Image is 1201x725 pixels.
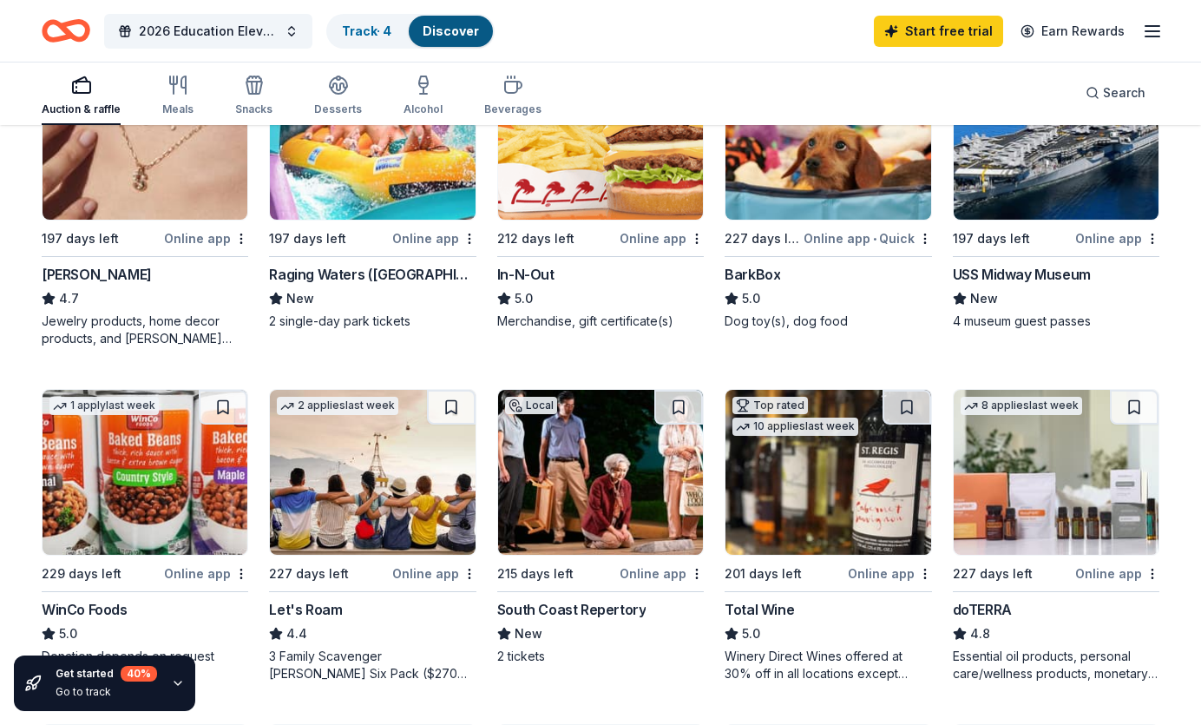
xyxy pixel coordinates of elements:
[104,14,312,49] button: 2026 Education Elevated Gala
[404,68,443,125] button: Alcohol
[953,648,1159,682] div: Essential oil products, personal care/wellness products, monetary donations
[269,564,349,584] div: 227 days left
[235,68,272,125] button: Snacks
[725,55,930,220] img: Image for BarkBox
[725,54,931,330] a: Image for BarkBoxTop rated21 applieslast week227 days leftOnline app•QuickBarkBox5.0Dog toy(s), d...
[497,389,704,665] a: Image for South Coast RepertoryLocal215 days leftOnline appSouth Coast RepertoryNew2 tickets
[725,648,931,682] div: Winery Direct Wines offered at 30% off in all locations except [GEOGRAPHIC_DATA], [GEOGRAPHIC_DAT...
[953,313,1159,330] div: 4 museum guest passes
[43,55,247,220] img: Image for Kendra Scott
[1072,76,1159,110] button: Search
[953,228,1030,249] div: 197 days left
[725,313,931,330] div: Dog toy(s), dog food
[269,54,476,330] a: Image for Raging Waters (Los Angeles)Local197 days leftOnline appRaging Waters ([GEOGRAPHIC_DATA]...
[342,23,391,38] a: Track· 4
[269,648,476,682] div: 3 Family Scavenger [PERSON_NAME] Six Pack ($270 Value), 2 Date Night Scavenger [PERSON_NAME] Two ...
[953,264,1091,285] div: USS Midway Museum
[954,390,1158,555] img: Image for doTERRA
[56,685,157,699] div: Go to track
[515,623,542,644] span: New
[269,264,476,285] div: Raging Waters ([GEOGRAPHIC_DATA])
[497,228,574,249] div: 212 days left
[269,389,476,682] a: Image for Let's Roam2 applieslast week227 days leftOnline appLet's Roam4.43 Family Scavenger [PER...
[874,16,1003,47] a: Start free trial
[620,563,704,584] div: Online app
[42,264,152,285] div: [PERSON_NAME]
[725,228,799,249] div: 227 days left
[1010,16,1135,47] a: Earn Rewards
[270,390,475,555] img: Image for Let's Roam
[732,397,808,414] div: Top rated
[970,623,990,644] span: 4.8
[954,55,1158,220] img: Image for USS Midway Museum
[497,264,555,285] div: In-N-Out
[59,288,79,309] span: 4.7
[56,666,157,682] div: Get started
[42,10,90,51] a: Home
[953,564,1033,584] div: 227 days left
[498,55,703,220] img: Image for In-N-Out
[286,288,314,309] span: New
[497,564,574,584] div: 215 days left
[314,68,362,125] button: Desserts
[505,397,557,414] div: Local
[804,227,932,249] div: Online app Quick
[42,228,119,249] div: 197 days left
[953,389,1159,682] a: Image for doTERRA8 applieslast week227 days leftOnline appdoTERRA4.8Essential oil products, perso...
[1075,227,1159,249] div: Online app
[269,599,342,620] div: Let's Roam
[742,288,760,309] span: 5.0
[497,54,704,330] a: Image for In-N-OutTop rated6 applieslast week212 days leftOnline appIn-N-Out5.0Merchandise, gift ...
[121,666,157,682] div: 40 %
[515,288,533,309] span: 5.0
[725,264,780,285] div: BarkBox
[725,599,794,620] div: Total Wine
[49,397,159,415] div: 1 apply last week
[269,228,346,249] div: 197 days left
[43,390,247,555] img: Image for WinCo Foods
[1103,82,1145,103] span: Search
[742,623,760,644] span: 5.0
[392,227,476,249] div: Online app
[484,102,541,116] div: Beverages
[484,68,541,125] button: Beverages
[42,599,128,620] div: WinCo Foods
[970,288,998,309] span: New
[725,564,802,584] div: 201 days left
[1075,563,1159,584] div: Online app
[270,55,475,220] img: Image for Raging Waters (Los Angeles)
[961,397,1082,415] div: 8 applies last week
[497,599,646,620] div: South Coast Repertory
[42,68,121,125] button: Auction & raffle
[314,102,362,116] div: Desserts
[732,418,858,436] div: 10 applies last week
[164,563,248,584] div: Online app
[42,389,248,665] a: Image for WinCo Foods1 applylast week229 days leftOnline appWinCo Foods5.0Donation depends on req...
[42,102,121,116] div: Auction & raffle
[162,68,194,125] button: Meals
[620,227,704,249] div: Online app
[497,648,704,665] div: 2 tickets
[848,563,932,584] div: Online app
[42,564,121,584] div: 229 days left
[423,23,479,38] a: Discover
[269,313,476,330] div: 2 single-day park tickets
[42,313,248,347] div: Jewelry products, home decor products, and [PERSON_NAME] Gives Back event in-store or online (or ...
[164,227,248,249] div: Online app
[139,21,278,42] span: 2026 Education Elevated Gala
[326,14,495,49] button: Track· 4Discover
[873,232,876,246] span: •
[497,313,704,330] div: Merchandise, gift certificate(s)
[953,599,1012,620] div: doTERRA
[277,397,398,415] div: 2 applies last week
[953,54,1159,330] a: Image for USS Midway MuseumLocal197 days leftOnline appUSS Midway MuseumNew4 museum guest passes
[725,389,931,682] a: Image for Total WineTop rated10 applieslast week201 days leftOnline appTotal Wine5.0Winery Direct...
[235,102,272,116] div: Snacks
[392,563,476,584] div: Online app
[498,390,703,555] img: Image for South Coast Repertory
[404,102,443,116] div: Alcohol
[42,54,248,347] a: Image for Kendra ScottTop rated10 applieslast week197 days leftOnline app[PERSON_NAME]4.7Jewelry ...
[59,623,77,644] span: 5.0
[162,102,194,116] div: Meals
[286,623,307,644] span: 4.4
